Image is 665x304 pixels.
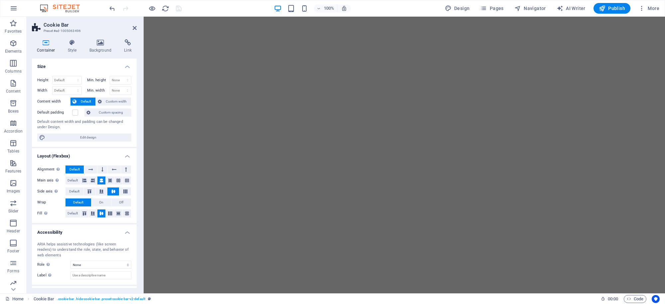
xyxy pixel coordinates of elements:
[8,109,19,114] p: Boxes
[96,98,131,106] button: Custom width
[78,98,93,106] span: Default
[636,3,662,14] button: More
[6,89,21,94] p: Content
[5,69,22,74] p: Columns
[67,176,78,184] span: Default
[66,165,84,173] button: Default
[111,198,131,206] button: Off
[84,109,131,117] button: Custom spacing
[324,4,334,12] h6: 100%
[69,187,79,195] span: Default
[37,119,131,130] div: Default content width and padding can be changed under Design.
[638,5,659,12] span: More
[32,286,137,298] h4: Shape Dividers
[8,208,19,214] p: Slider
[87,78,110,82] label: Min. height
[32,39,63,53] h4: Container
[66,209,80,217] button: Default
[624,295,646,303] button: Code
[87,89,110,92] label: Min. width
[32,59,137,71] h4: Size
[7,149,19,154] p: Tables
[608,295,618,303] span: 00 00
[73,198,83,206] span: Default
[5,168,21,174] p: Features
[601,295,618,303] h6: Session time
[37,98,70,106] label: Content width
[5,49,22,54] p: Elements
[69,165,80,173] span: Default
[34,295,55,303] span: Click to select. Double-click to edit
[514,5,546,12] span: Navigator
[7,268,19,274] p: Forms
[599,5,625,12] span: Publish
[161,4,169,12] button: reload
[7,228,20,234] p: Header
[37,242,131,258] div: ARIA helps assistive technologies (like screen readers) to understand the role, state, and behavi...
[442,3,472,14] button: Design
[612,296,613,301] span: :
[5,295,24,303] a: Click to cancel selection. Double-click to open Pages
[108,4,116,12] button: undo
[594,3,630,14] button: Publish
[32,148,137,160] h4: Layout (Flexbox)
[37,187,66,195] label: Side axis
[63,39,84,53] h4: Style
[70,98,95,106] button: Default
[477,3,506,14] button: Pages
[44,22,137,28] h2: Cookie Bar
[99,198,103,206] span: On
[341,5,347,11] i: On resize automatically adjust zoom level to fit chosen device.
[148,297,151,301] i: This element is a customizable preset
[47,134,129,142] span: Edit design
[34,295,151,303] nav: breadcrumb
[84,39,119,53] h4: Background
[37,165,66,173] label: Alignment
[32,224,137,236] h4: Accessibility
[38,4,88,12] img: Editor Logo
[66,176,80,184] button: Default
[37,176,66,184] label: Main axis
[66,187,83,195] button: Default
[442,3,472,14] div: Design (Ctrl+Alt+Y)
[37,109,72,117] label: Default padding
[92,109,129,117] span: Custom spacing
[5,29,22,34] p: Favorites
[91,198,111,206] button: On
[67,209,78,217] span: Default
[37,198,66,206] label: Wrap
[37,89,52,92] label: Width
[4,129,23,134] p: Accordion
[57,295,145,303] span: . cookie-bar .hide-cookie-bar .preset-cookie-bar-v2-default
[119,39,137,53] h4: Link
[66,198,91,206] button: Default
[70,271,131,279] input: Use a descriptive name
[7,248,19,254] p: Footer
[162,5,169,12] i: Reload page
[37,261,52,269] span: Role
[37,209,66,217] label: Fill
[445,5,470,12] span: Design
[512,3,549,14] button: Navigator
[554,3,588,14] button: AI Writer
[627,295,643,303] span: Code
[104,98,129,106] span: Custom width
[108,5,116,12] i: Undo: Change image (Ctrl+Z)
[7,188,20,194] p: Images
[119,198,123,206] span: Off
[37,78,52,82] label: Height
[44,28,123,34] h3: Preset #ed-1005063496
[652,295,660,303] button: Usercentrics
[557,5,586,12] span: AI Writer
[314,4,337,12] button: 100%
[37,134,131,142] button: Edit design
[37,271,70,279] label: Label
[480,5,503,12] span: Pages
